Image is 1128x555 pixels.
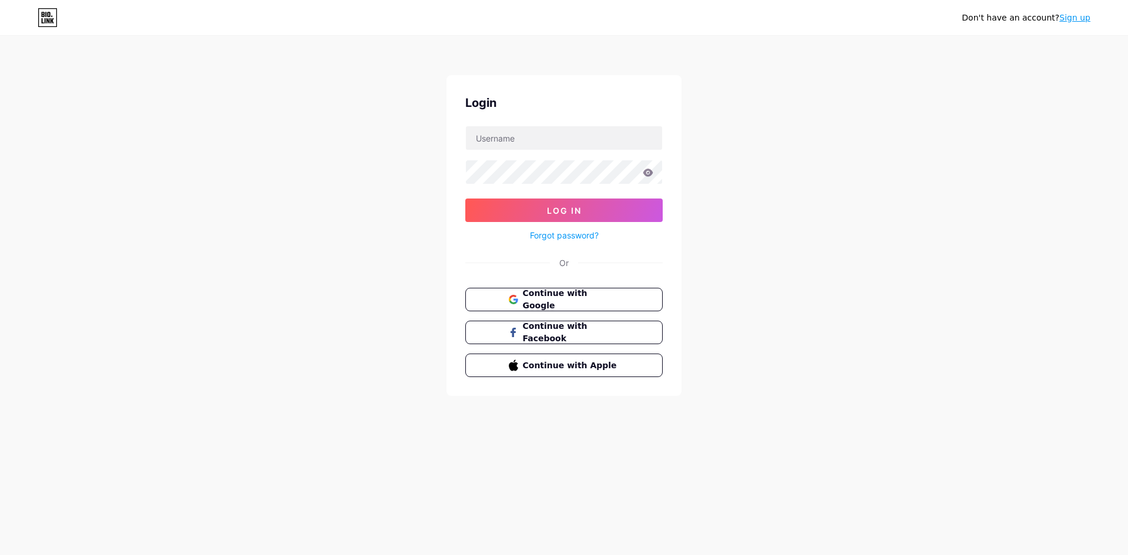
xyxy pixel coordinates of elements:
button: Log In [465,199,663,222]
a: Forgot password? [530,229,599,241]
div: Don't have an account? [962,12,1090,24]
button: Continue with Facebook [465,321,663,344]
div: Login [465,94,663,112]
span: Log In [547,206,582,216]
div: Or [559,257,569,269]
button: Continue with Apple [465,354,663,377]
input: Username [466,126,662,150]
button: Continue with Google [465,288,663,311]
a: Sign up [1059,13,1090,22]
span: Continue with Facebook [523,320,620,345]
span: Continue with Google [523,287,620,312]
span: Continue with Apple [523,359,620,372]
